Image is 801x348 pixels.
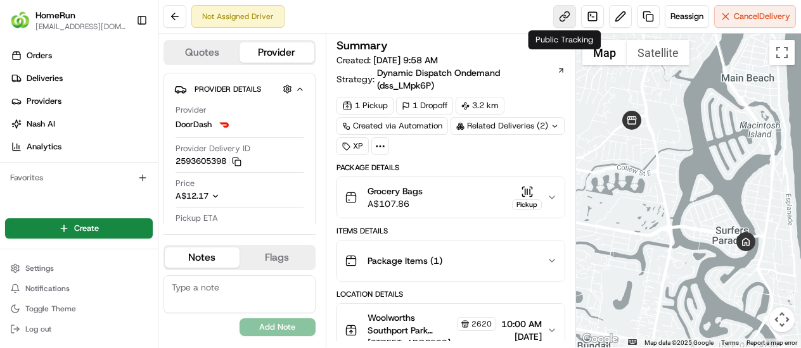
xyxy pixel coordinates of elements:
[769,40,795,65] button: Toggle fullscreen view
[5,300,153,318] button: Toggle Theme
[336,54,438,66] span: Created:
[451,117,565,135] div: Related Deliveries (2)
[368,311,454,337] span: Woolworths Southport Park Manager Manager
[337,240,565,281] button: Package Items (1)
[195,84,261,94] span: Provider Details
[528,30,601,49] div: Public Tracking
[377,66,565,92] a: Dynamic Dispatch Ondemand (dss_LMpk6P)
[27,50,52,61] span: Orders
[747,339,797,346] a: Report a map error
[5,68,158,89] a: Deliveries
[665,5,709,28] button: Reassign
[176,213,218,224] span: Pickup ETA
[176,190,208,201] span: A$12.17
[456,97,504,115] div: 3.2 km
[176,178,195,189] span: Price
[240,42,314,63] button: Provider
[670,11,703,22] span: Reassign
[27,96,61,107] span: Providers
[240,247,314,268] button: Flags
[471,319,492,329] span: 2620
[714,5,796,28] button: CancelDelivery
[368,185,423,197] span: Grocery Bags
[512,199,542,210] div: Pickup
[176,143,250,154] span: Provider Delivery ID
[5,46,158,66] a: Orders
[368,254,442,267] span: Package Items ( 1 )
[336,66,565,92] div: Strategy:
[27,141,61,152] span: Analytics
[25,263,54,273] span: Settings
[769,307,795,332] button: Map camera controls
[512,185,542,210] button: Pickup
[5,114,158,134] a: Nash AI
[5,91,158,111] a: Providers
[27,73,63,84] span: Deliveries
[5,137,158,157] a: Analytics
[627,40,689,65] button: Show satellite imagery
[336,40,388,51] h3: Summary
[336,289,565,299] div: Location Details
[579,331,621,347] img: Google
[336,117,448,135] a: Created via Automation
[579,331,621,347] a: Open this area in Google Maps (opens a new window)
[336,97,394,115] div: 1 Pickup
[5,320,153,338] button: Log out
[721,339,739,346] a: Terms
[628,339,637,345] button: Keyboard shortcuts
[10,10,30,30] img: HomeRun
[582,40,627,65] button: Show street map
[501,318,542,330] span: 10:00 AM
[501,330,542,343] span: [DATE]
[25,283,70,294] span: Notifications
[373,54,438,66] span: [DATE] 9:58 AM
[5,218,153,239] button: Create
[368,197,423,210] span: A$107.86
[5,259,153,277] button: Settings
[27,118,55,130] span: Nash AI
[165,247,240,268] button: Notes
[25,304,76,314] span: Toggle Theme
[336,137,369,155] div: XP
[165,42,240,63] button: Quotes
[176,156,241,167] button: 2593605398
[217,117,232,132] img: doordash_logo_v2.png
[336,226,565,236] div: Items Details
[5,168,153,188] div: Favorites
[176,104,207,116] span: Provider
[734,11,790,22] span: Cancel Delivery
[644,339,714,346] span: Map data ©2025 Google
[396,97,453,115] div: 1 Dropoff
[5,280,153,297] button: Notifications
[336,163,565,173] div: Package Details
[176,119,212,130] span: DoorDash
[337,177,565,218] button: Grocery BagsA$107.86Pickup
[176,190,287,202] button: A$12.17
[174,78,305,99] button: Provider Details
[377,66,556,92] span: Dynamic Dispatch Ondemand (dss_LMpk6P)
[5,5,131,35] button: HomeRunHomeRun[EMAIL_ADDRESS][DOMAIN_NAME]
[25,324,51,334] span: Log out
[35,9,75,22] button: HomeRun
[74,223,99,234] span: Create
[35,22,126,32] button: [EMAIL_ADDRESS][DOMAIN_NAME]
